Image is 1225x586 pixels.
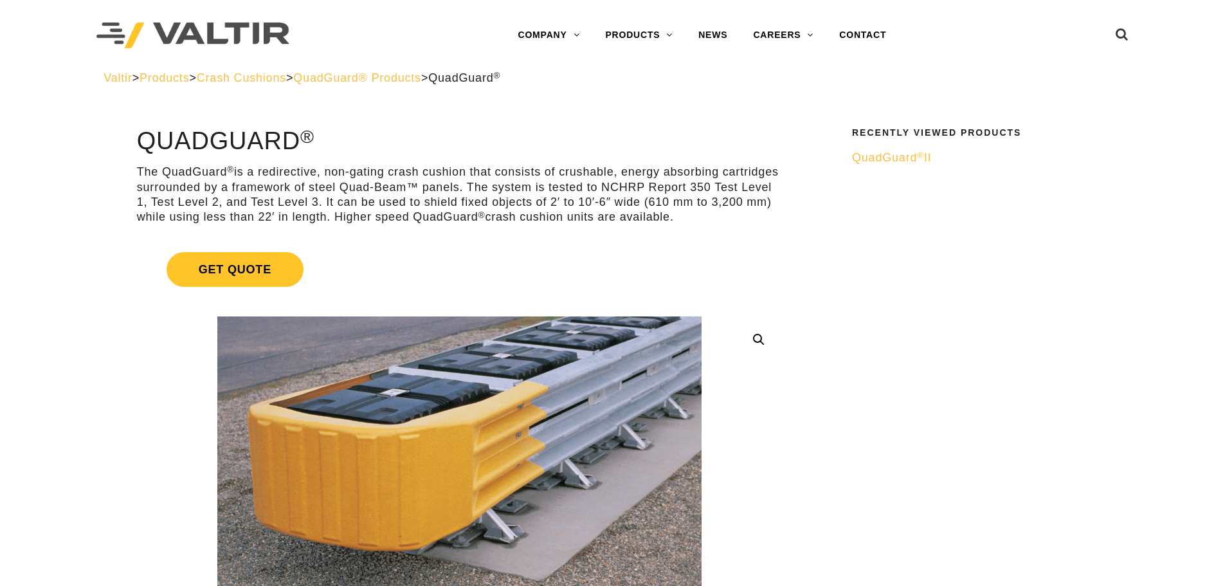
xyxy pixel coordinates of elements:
span: QuadGuard II [852,151,932,164]
p: The QuadGuard is a redirective, non-gating crash cushion that consists of crushable, energy absor... [137,165,782,225]
span: Get Quote [167,252,304,287]
h1: QuadGuard [137,128,782,155]
a: Get Quote [137,237,782,302]
a: Products [140,71,189,84]
span: QuadGuard [428,71,500,84]
sup: ® [494,71,501,80]
a: CONTACT [826,23,899,48]
a: COMPANY [505,23,592,48]
div: > > > > [104,71,1121,86]
a: Valtir [104,71,132,84]
a: QuadGuard® Products [293,71,421,84]
h2: Recently Viewed Products [852,128,1113,138]
sup: ® [917,151,924,160]
a: PRODUCTS [592,23,685,48]
a: QuadGuard®II [852,151,1113,165]
a: Crash Cushions [197,71,286,84]
img: Valtir [96,23,289,49]
sup: ® [300,126,314,147]
a: CAREERS [740,23,826,48]
a: NEWS [685,23,740,48]
sup: ® [227,165,234,174]
sup: ® [478,210,485,220]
